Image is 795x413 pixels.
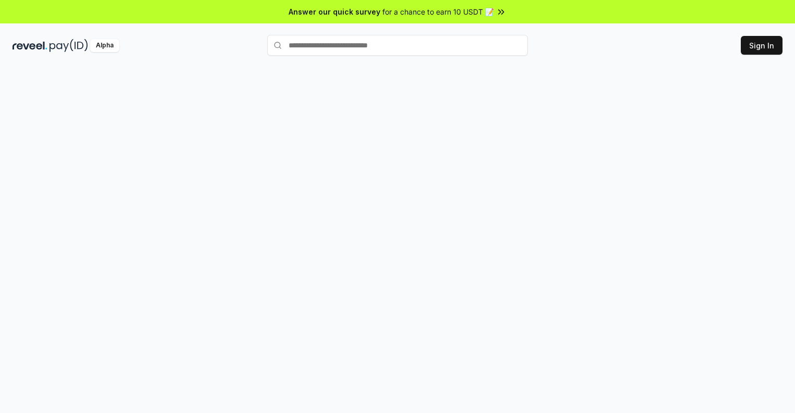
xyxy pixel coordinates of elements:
[289,6,380,17] span: Answer our quick survey
[13,39,47,52] img: reveel_dark
[90,39,119,52] div: Alpha
[382,6,494,17] span: for a chance to earn 10 USDT 📝
[741,36,782,55] button: Sign In
[49,39,88,52] img: pay_id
